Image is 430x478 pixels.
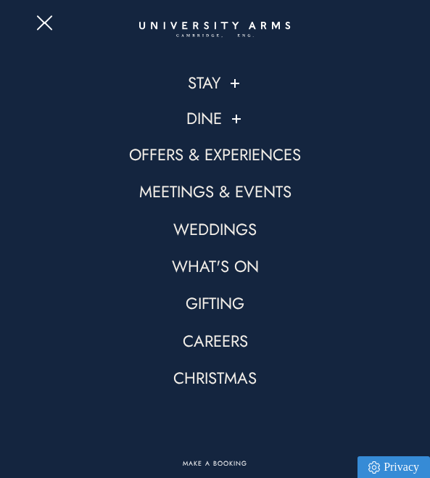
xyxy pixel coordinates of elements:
a: Privacy [357,456,430,478]
a: Stay [188,73,220,94]
button: Show/Hide Child Menu [228,76,242,91]
a: Meetings & Events [139,181,292,202]
span: Make a Booking [183,460,247,467]
a: Dine [186,108,222,129]
img: Privacy [368,461,380,474]
a: Offers & Experiences [129,144,301,165]
button: Show/Hide Child Menu [229,112,244,126]
a: Gifting [186,293,244,314]
a: Christmas [173,368,257,389]
a: Home [139,22,292,38]
button: Open Menu [36,15,57,26]
a: Careers [183,331,248,352]
a: What's On [172,256,259,277]
a: Weddings [173,219,257,240]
